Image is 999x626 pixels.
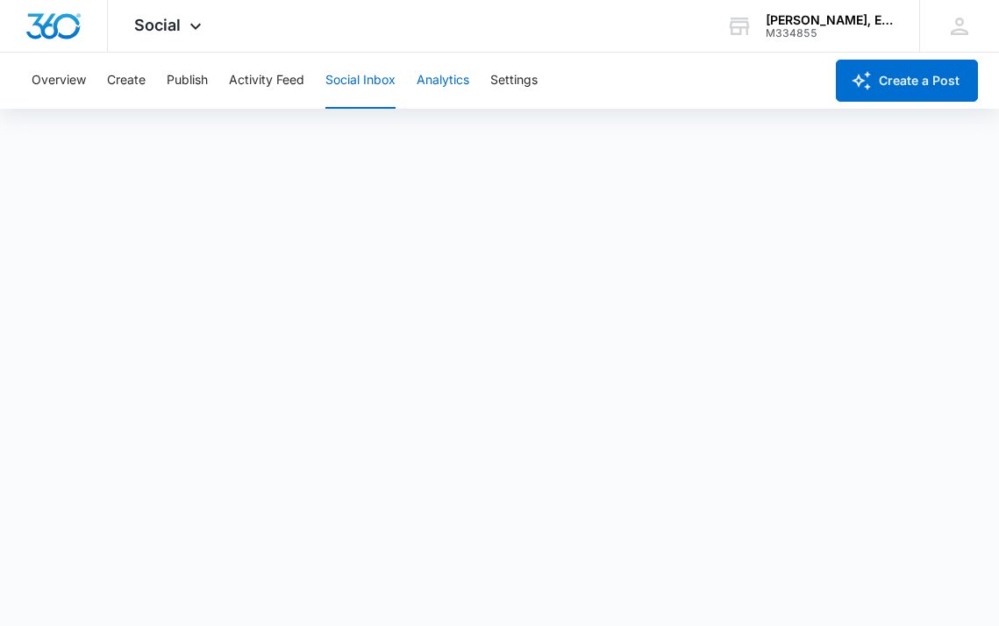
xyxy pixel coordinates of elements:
[836,60,978,102] button: Create a Post
[766,13,894,27] div: account name
[229,53,304,109] button: Activity Feed
[107,53,146,109] button: Create
[490,53,538,109] button: Settings
[167,53,208,109] button: Publish
[417,53,469,109] button: Analytics
[32,53,86,109] button: Overview
[325,53,396,109] button: Social Inbox
[766,27,894,39] div: account id
[134,16,181,34] span: Social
